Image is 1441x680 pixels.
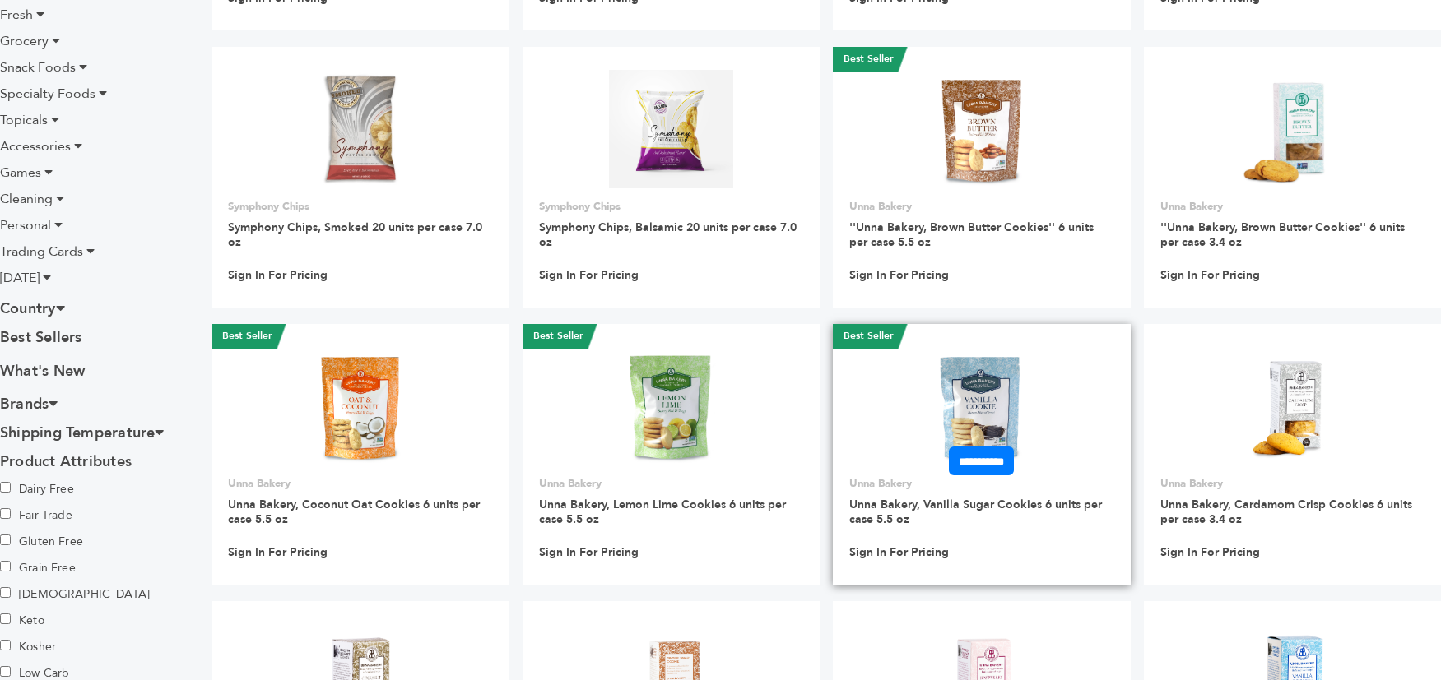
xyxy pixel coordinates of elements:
a: Unna Bakery, Vanilla Sugar Cookies 6 units per case 5.5 oz [849,497,1102,527]
a: ''Unna Bakery, Brown Butter Cookies'' 6 units per case 3.4 oz [1160,220,1405,250]
img: Unna Bakery, Vanilla Sugar Cookies 6 units per case 5.5 oz [923,347,1042,466]
p: Unna Bakery [228,476,493,491]
a: Unna Bakery, Lemon Lime Cookies 6 units per case 5.5 oz [539,497,786,527]
a: Symphony Chips, Smoked 20 units per case 7.0 oz [228,220,482,250]
a: Sign In For Pricing [849,268,949,283]
img: ''Unna Bakery, Brown Butter Cookies'' 6 units per case 3.4 oz [1233,70,1352,189]
a: Sign In For Pricing [539,545,639,560]
a: Unna Bakery, Cardamom Crisp Cookies 6 units per case 3.4 oz [1160,497,1412,527]
img: Unna Bakery, Coconut Oat Cookies 6 units per case 5.5 oz [301,347,421,466]
p: Symphony Chips [539,199,804,214]
a: ''Unna Bakery, Brown Butter Cookies'' 6 units per case 5.5 oz [849,220,1094,250]
a: Sign In For Pricing [228,545,328,560]
a: Sign In For Pricing [1160,268,1260,283]
p: Unna Bakery [1160,476,1425,491]
p: Unna Bakery [849,476,1114,491]
img: Unna Bakery, Cardamom Crisp Cookies 6 units per case 3.4 oz [1233,347,1352,466]
a: Sign In For Pricing [228,268,328,283]
p: Symphony Chips [228,199,493,214]
img: ''Unna Bakery, Brown Butter Cookies'' 6 units per case 5.5 oz [923,70,1042,189]
img: Symphony Chips, Balsamic 20 units per case 7.0 oz [609,70,733,188]
a: Sign In For Pricing [1160,545,1260,560]
p: Unna Bakery [539,476,804,491]
a: Symphony Chips, Balsamic 20 units per case 7.0 oz [539,220,797,250]
a: Unna Bakery, Coconut Oat Cookies 6 units per case 5.5 oz [228,497,480,527]
p: Unna Bakery [1160,199,1425,214]
img: Unna Bakery, Lemon Lime Cookies 6 units per case 5.5 oz [611,347,731,466]
a: Sign In For Pricing [849,545,949,560]
a: Sign In For Pricing [539,268,639,283]
p: Unna Bakery [849,199,1114,214]
img: Symphony Chips, Smoked 20 units per case 7.0 oz [320,70,400,188]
